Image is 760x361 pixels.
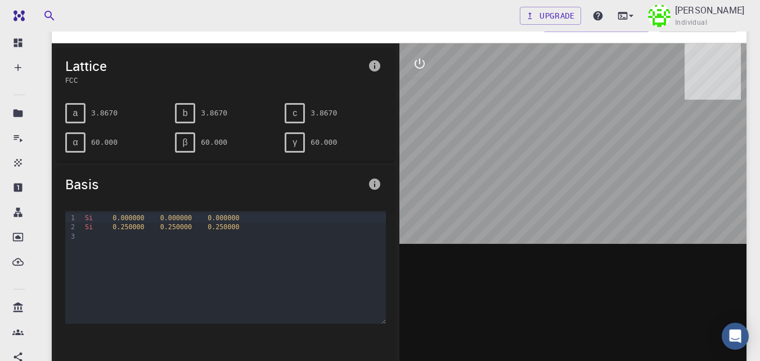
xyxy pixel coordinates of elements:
[65,213,77,222] div: 1
[520,7,581,25] a: Upgrade
[91,103,118,123] pre: 3.8670
[65,175,363,193] span: Basis
[722,323,749,350] div: Open Intercom Messenger
[675,17,707,28] span: Individual
[73,108,78,118] span: a
[73,137,78,148] span: α
[85,223,93,231] span: Si
[183,108,188,118] span: b
[9,10,25,21] img: logo
[208,214,239,222] span: 0.000000
[160,223,192,231] span: 0.250000
[91,132,118,152] pre: 60.000
[85,214,93,222] span: Si
[675,3,744,17] p: [PERSON_NAME]
[23,8,62,18] span: Suporte
[65,222,77,231] div: 2
[363,55,386,77] button: info
[201,103,227,123] pre: 3.8670
[65,75,363,85] span: FCC
[160,214,192,222] span: 0.000000
[201,132,227,152] pre: 60.000
[311,103,337,123] pre: 3.8670
[113,214,144,222] span: 0.000000
[208,223,239,231] span: 0.250000
[293,137,297,148] span: γ
[65,57,363,75] span: Lattice
[311,132,337,152] pre: 60.000
[183,137,188,148] span: β
[363,173,386,195] button: info
[113,223,144,231] span: 0.250000
[648,5,671,27] img: Rafaela Ribeiro
[293,108,297,118] span: c
[65,232,77,241] div: 3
